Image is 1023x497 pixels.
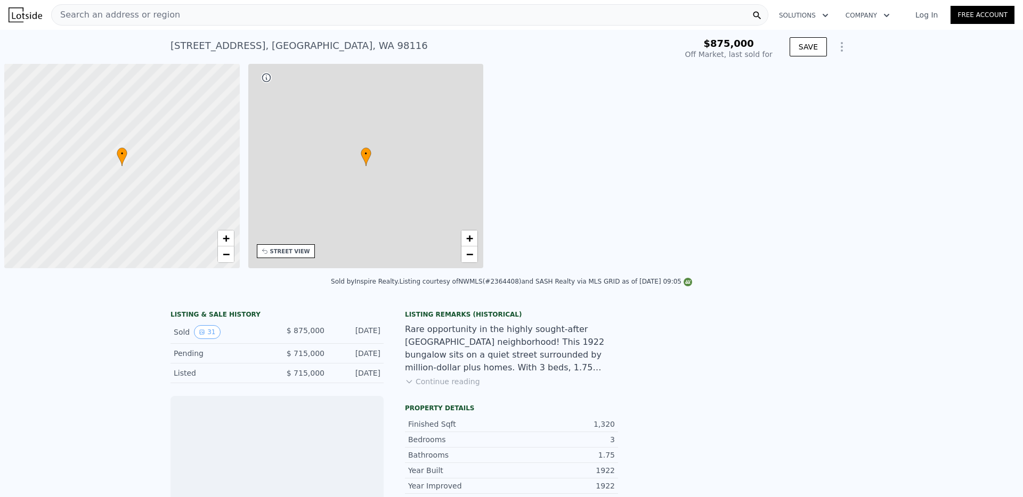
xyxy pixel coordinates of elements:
div: Sold [174,325,269,339]
div: Off Market, last sold for [685,49,773,60]
a: Zoom in [218,230,234,246]
div: Property details [405,404,618,412]
a: Log In [903,10,951,20]
button: View historical data [194,325,220,339]
span: + [466,231,473,245]
button: Continue reading [405,376,480,387]
div: [STREET_ADDRESS] , [GEOGRAPHIC_DATA] , WA 98116 [170,38,428,53]
span: − [466,247,473,261]
span: • [117,149,127,159]
div: • [361,147,371,166]
button: Company [837,6,898,25]
span: $ 715,000 [287,369,324,377]
span: $ 715,000 [287,349,324,358]
div: LISTING & SALE HISTORY [170,310,384,321]
div: Rare opportunity in the highly sought-after [GEOGRAPHIC_DATA] neighborhood! This 1922 bungalow si... [405,323,618,374]
img: Lotside [9,7,42,22]
img: NWMLS Logo [684,278,692,286]
span: − [222,247,229,261]
a: Free Account [951,6,1014,24]
div: Year Improved [408,481,511,491]
div: Year Built [408,465,511,476]
span: • [361,149,371,159]
div: Listed [174,368,269,378]
a: Zoom in [461,230,477,246]
div: 1.75 [511,450,615,460]
button: Show Options [831,36,852,57]
div: [DATE] [333,325,380,339]
div: 1922 [511,481,615,491]
div: Bedrooms [408,434,511,445]
div: STREET VIEW [270,247,310,255]
div: Listing courtesy of NWMLS (#2364408) and SASH Realty via MLS GRID as of [DATE] 09:05 [399,278,692,285]
span: + [222,231,229,245]
div: 1,320 [511,419,615,429]
button: Solutions [770,6,837,25]
a: Zoom out [218,246,234,262]
span: $875,000 [703,38,754,49]
span: Search an address or region [52,9,180,21]
div: • [117,147,127,166]
div: 1922 [511,465,615,476]
div: Listing Remarks (Historical) [405,310,618,319]
div: [DATE] [333,368,380,378]
span: $ 875,000 [287,326,324,335]
div: [DATE] [333,348,380,359]
div: Bathrooms [408,450,511,460]
div: Finished Sqft [408,419,511,429]
div: Sold by Inspire Realty . [331,278,399,285]
a: Zoom out [461,246,477,262]
div: Pending [174,348,269,359]
div: 3 [511,434,615,445]
button: SAVE [790,37,827,56]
